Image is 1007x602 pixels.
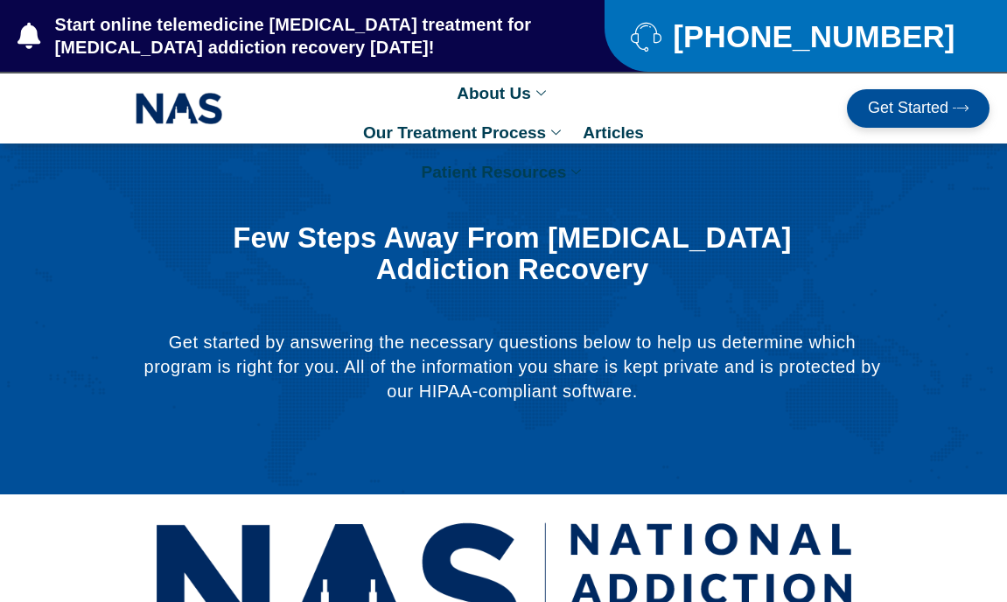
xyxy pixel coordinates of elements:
[868,100,948,117] span: Get Started
[17,13,535,59] a: Start online telemedicine [MEDICAL_DATA] treatment for [MEDICAL_DATA] addiction recovery [DATE]!
[354,113,574,152] a: Our Treatment Process
[136,88,223,129] img: NAS_email_signature-removebg-preview.png
[847,89,990,128] a: Get Started
[51,13,535,59] span: Start online telemedicine [MEDICAL_DATA] treatment for [MEDICAL_DATA] addiction recovery [DATE]!
[668,25,955,47] span: [PHONE_NUMBER]
[631,21,963,52] a: [PHONE_NUMBER]
[574,113,653,152] a: Articles
[448,73,558,113] a: About Us
[413,152,595,192] a: Patient Resources
[137,330,888,403] p: Get started by answering the necessary questions below to help us determine which program is righ...
[181,222,844,286] h1: Few Steps Away From [MEDICAL_DATA] Addiction Recovery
